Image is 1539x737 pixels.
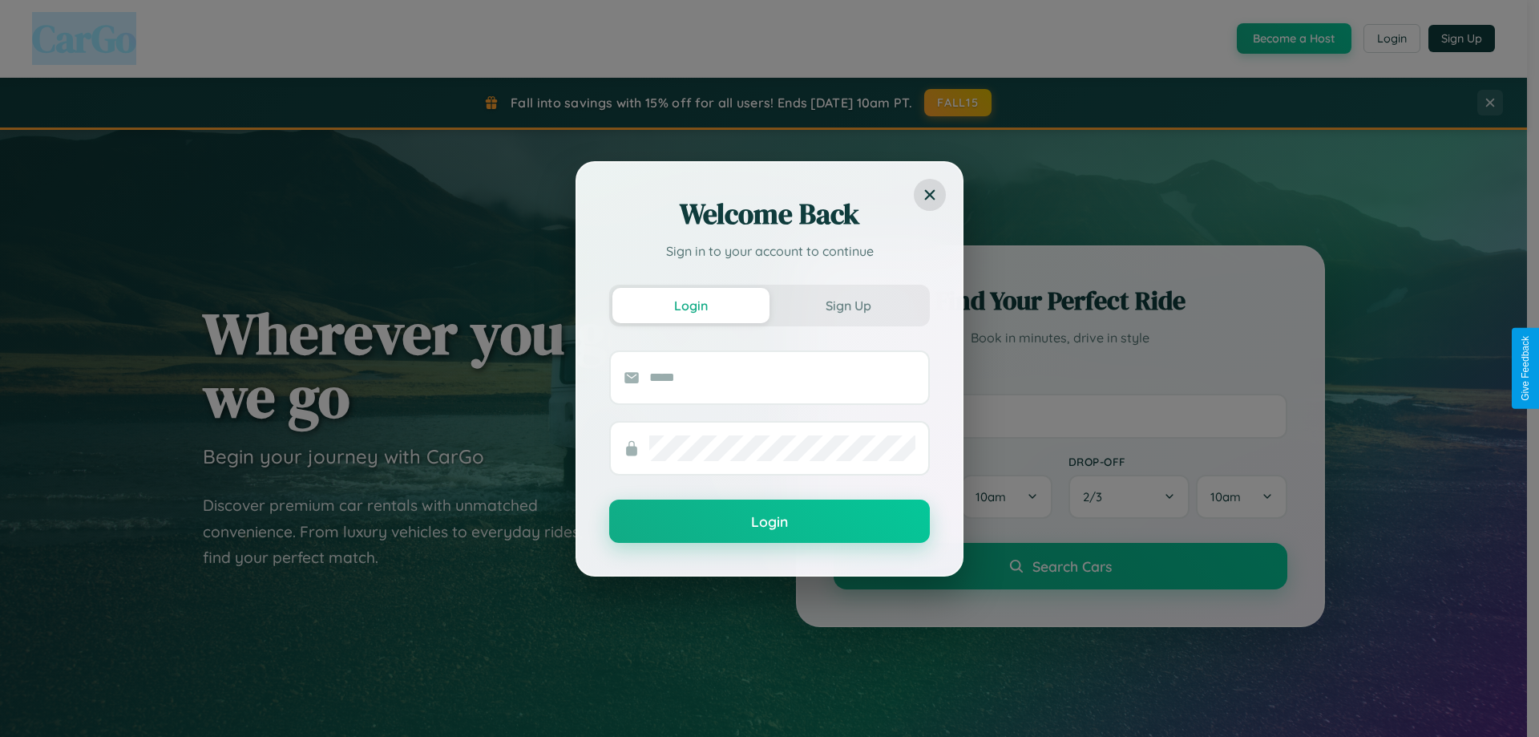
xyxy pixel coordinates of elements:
[609,241,930,261] p: Sign in to your account to continue
[612,288,769,323] button: Login
[609,500,930,543] button: Login
[609,195,930,233] h2: Welcome Back
[769,288,927,323] button: Sign Up
[1520,336,1531,401] div: Give Feedback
